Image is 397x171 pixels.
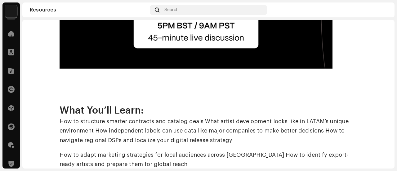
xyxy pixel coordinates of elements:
span: Search [164,7,179,12]
p: How to adapt marketing strategies for local audiences across [GEOGRAPHIC_DATA] How to identify ex... [60,150,357,169]
p: How to structure smarter contracts and catalog deals What artist development looks like in LATAM’... [60,117,357,145]
img: 9a078eff-000c-462f-b41a-cce8a97f701e [377,5,387,15]
div: Resources [30,7,147,12]
img: 19060f3d-f868-4969-bb97-bb96d4ec6b68 [5,5,17,17]
h2: What You’ll Learn: [60,104,357,117]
